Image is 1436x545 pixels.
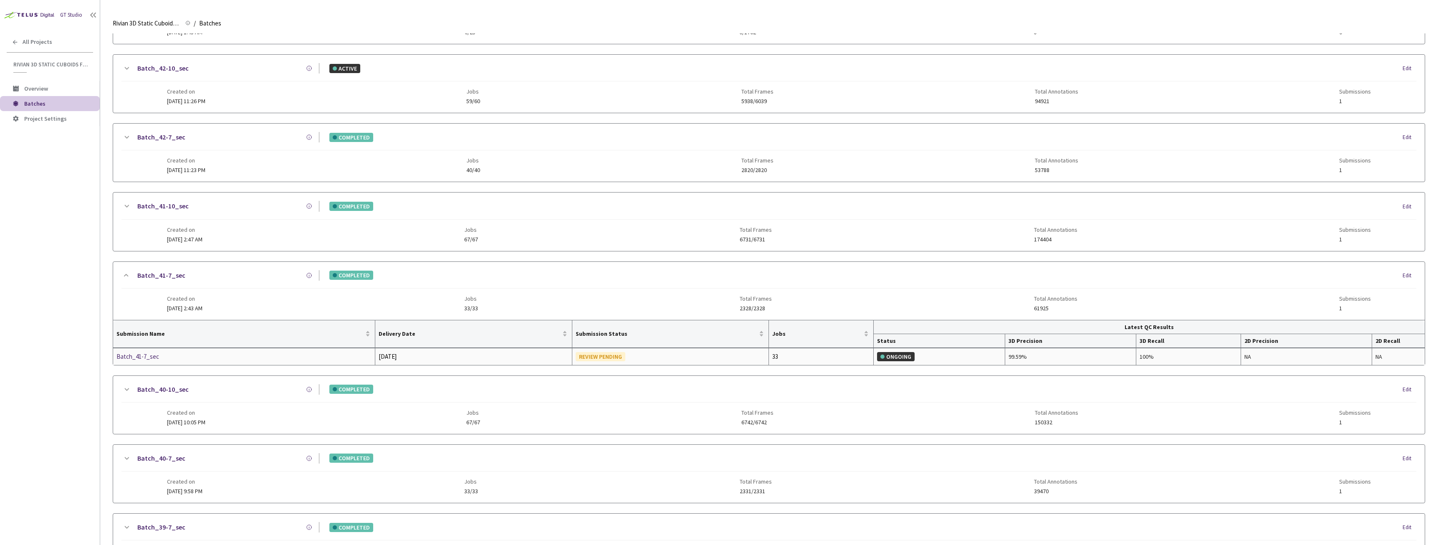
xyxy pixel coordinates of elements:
[113,262,1425,320] div: Batch_41-7_secCOMPLETEDEditCreated on[DATE] 2:43 AMJobs33/33Total Frames2328/2328Total Annotation...
[137,384,189,395] a: Batch_40-10_sec
[199,18,221,28] span: Batches
[465,29,477,35] span: 0/25
[740,305,772,312] span: 2328/2328
[167,88,205,95] span: Created on
[1339,88,1371,95] span: Submissions
[194,18,196,28] li: /
[137,201,189,211] a: Batch_41-10_sec
[739,29,771,35] span: 0/1762
[740,478,772,485] span: Total Frames
[1034,236,1077,243] span: 174404
[1403,271,1416,280] div: Edit
[1403,523,1416,532] div: Edit
[769,320,874,348] th: Jobs
[1339,295,1371,302] span: Submissions
[1035,88,1078,95] span: Total Annotations
[1339,226,1371,233] span: Submissions
[329,523,373,532] div: COMPLETED
[329,133,373,142] div: COMPLETED
[466,409,480,416] span: Jobs
[113,193,1425,251] div: Batch_41-10_secCOMPLETEDEditCreated on[DATE] 2:47 AMJobs67/67Total Frames6731/6731Total Annotatio...
[464,236,478,243] span: 67/67
[167,166,205,174] span: [DATE] 11:23 PM
[113,445,1425,503] div: Batch_40-7_secCOMPLETEDEditCreated on[DATE] 9:58 PMJobs33/33Total Frames2331/2331Total Annotation...
[116,352,205,362] a: Batch_41-7_sec
[1034,226,1077,233] span: Total Annotations
[1339,236,1371,243] span: 1
[1140,352,1237,361] div: 100%
[1339,488,1371,494] span: 1
[1034,295,1077,302] span: Total Annotations
[772,352,870,362] div: 33
[113,55,1425,113] div: Batch_42-10_secACTIVEEditCreated on[DATE] 11:26 PMJobs59/60Total Frames5938/6039Total Annotations...
[137,270,185,281] a: Batch_41-7_sec
[466,419,480,426] span: 67/67
[1034,305,1077,312] span: 61925
[1034,488,1077,494] span: 39470
[113,376,1425,434] div: Batch_40-10_secCOMPLETEDEditCreated on[DATE] 10:05 PMJobs67/67Total Frames6742/6742Total Annotati...
[874,320,1425,334] th: Latest QC Results
[167,409,205,416] span: Created on
[13,61,88,68] span: Rivian 3D Static Cuboids fixed[2024-25]
[24,100,46,107] span: Batches
[137,453,185,464] a: Batch_40-7_sec
[60,11,82,19] div: GT Studio
[379,330,560,337] span: Delivery Date
[874,334,1005,348] th: Status
[137,522,185,532] a: Batch_39-7_sec
[1035,419,1078,426] span: 150332
[167,478,202,485] span: Created on
[576,330,757,337] span: Submission Status
[1339,167,1371,173] span: 1
[379,352,568,362] div: [DATE]
[113,124,1425,182] div: Batch_42-7_secCOMPLETEDEditCreated on[DATE] 11:23 PMJobs40/40Total Frames2820/2820Total Annotatio...
[167,157,205,164] span: Created on
[23,38,52,46] span: All Projects
[1339,419,1371,426] span: 1
[167,295,202,302] span: Created on
[772,330,862,337] span: Jobs
[1403,203,1416,211] div: Edit
[329,385,373,394] div: COMPLETED
[741,409,774,416] span: Total Frames
[466,88,480,95] span: Jobs
[137,63,189,74] a: Batch_42-10_sec
[741,419,774,426] span: 6742/6742
[375,320,572,348] th: Delivery Date
[572,320,769,348] th: Submission Status
[167,226,202,233] span: Created on
[1241,334,1372,348] th: 2D Precision
[741,98,774,104] span: 5938/6039
[1339,29,1371,35] span: 0
[1375,352,1421,361] div: NA
[137,132,185,142] a: Batch_42-7_sec
[1034,478,1077,485] span: Total Annotations
[329,454,373,463] div: COMPLETED
[1136,334,1241,348] th: 3D Recall
[1035,157,1078,164] span: Total Annotations
[741,88,774,95] span: Total Frames
[24,85,48,92] span: Overview
[1244,352,1368,361] div: NA
[1339,409,1371,416] span: Submissions
[113,18,180,28] span: Rivian 3D Static Cuboids fixed[2024-25]
[329,202,373,211] div: COMPLETED
[464,488,478,494] span: 33/33
[1035,167,1078,173] span: 53788
[741,167,774,173] span: 2820/2820
[877,352,915,361] div: ONGOING
[741,157,774,164] span: Total Frames
[1005,334,1136,348] th: 3D Precision
[1403,133,1416,142] div: Edit
[1034,29,1077,35] span: 0
[167,304,202,312] span: [DATE] 2:43 AM
[464,478,478,485] span: Jobs
[24,115,67,122] span: Project Settings
[1009,352,1133,361] div: 99.59%
[740,488,772,494] span: 2331/2331
[167,418,205,426] span: [DATE] 10:05 PM
[1403,454,1416,463] div: Edit
[1372,334,1425,348] th: 2D Recall
[466,157,480,164] span: Jobs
